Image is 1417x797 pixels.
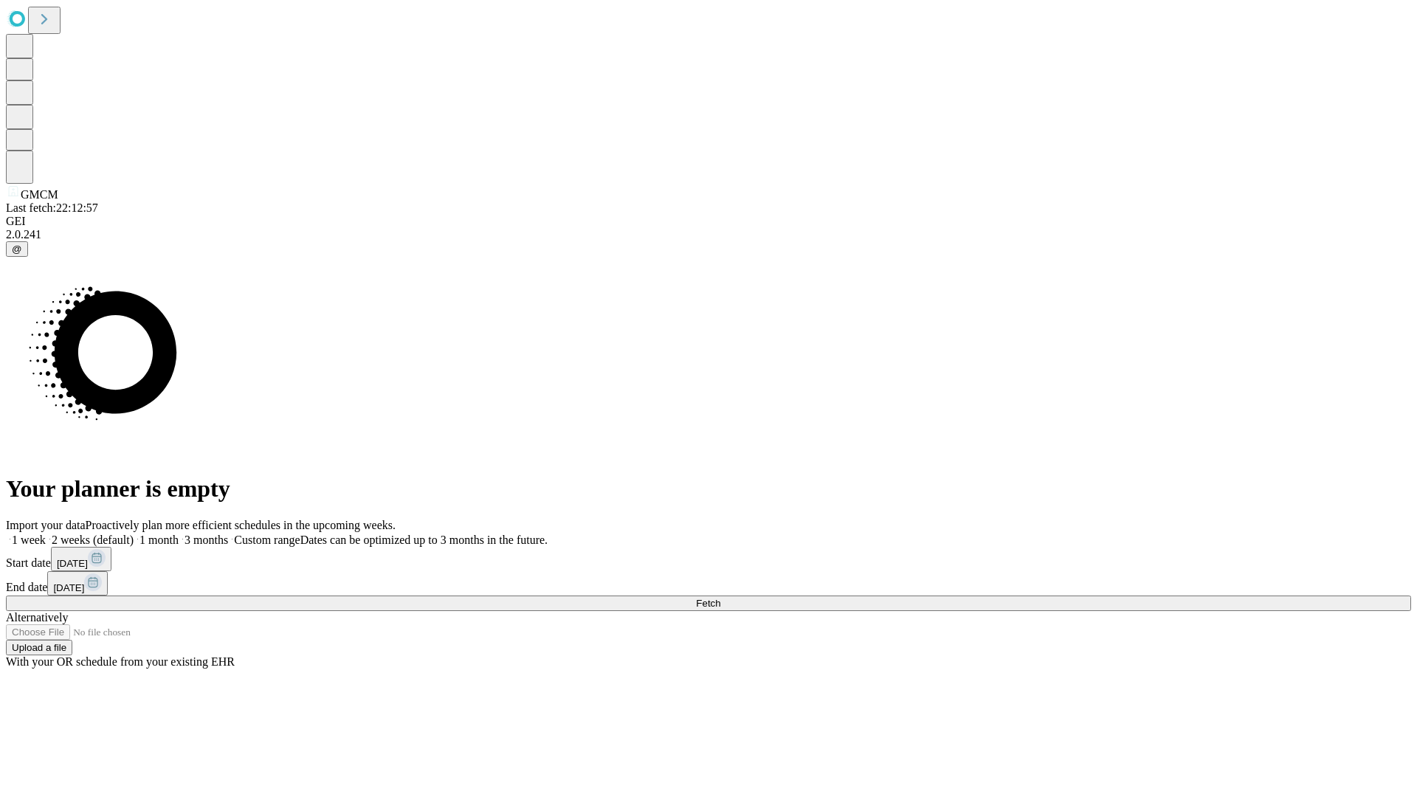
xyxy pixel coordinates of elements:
[51,547,111,571] button: [DATE]
[6,519,86,531] span: Import your data
[6,215,1411,228] div: GEI
[6,640,72,655] button: Upload a file
[234,534,300,546] span: Custom range
[6,571,1411,596] div: End date
[53,582,84,593] span: [DATE]
[86,519,396,531] span: Proactively plan more efficient schedules in the upcoming weeks.
[12,534,46,546] span: 1 week
[6,547,1411,571] div: Start date
[47,571,108,596] button: [DATE]
[12,244,22,255] span: @
[6,228,1411,241] div: 2.0.241
[57,558,88,569] span: [DATE]
[696,598,720,609] span: Fetch
[139,534,179,546] span: 1 month
[6,611,68,624] span: Alternatively
[6,475,1411,503] h1: Your planner is empty
[185,534,228,546] span: 3 months
[6,241,28,257] button: @
[6,201,98,214] span: Last fetch: 22:12:57
[52,534,134,546] span: 2 weeks (default)
[6,655,235,668] span: With your OR schedule from your existing EHR
[6,596,1411,611] button: Fetch
[300,534,548,546] span: Dates can be optimized up to 3 months in the future.
[21,188,58,201] span: GMCM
